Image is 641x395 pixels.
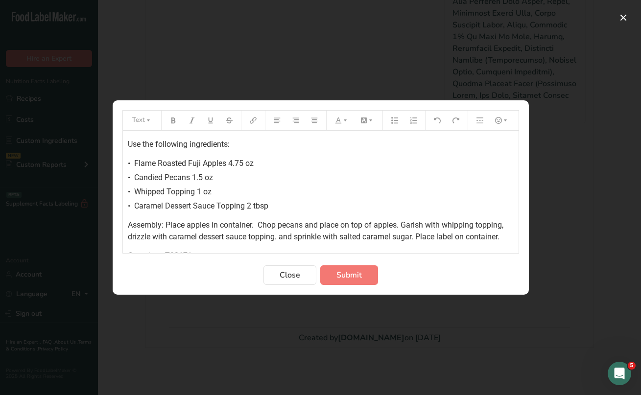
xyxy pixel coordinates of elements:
span: Close [280,269,300,281]
iframe: Intercom live chat [608,362,631,385]
span: Use the following ingredients: [128,139,230,149]
span: Container: T20171 [128,251,192,260]
button: Submit [320,265,378,285]
span: Submit [336,269,362,281]
button: Close [263,265,316,285]
span: Flame Roasted Fuji Apples 4.75 oz [134,159,254,168]
span: Whipped Topping 1 oz [134,187,212,196]
span: Assembly: Place apples in container. Chop pecans and place on top of apples. Garish with whipping... [128,220,505,241]
span: Candied Pecans 1.5 oz [134,173,213,182]
span: Caramel Dessert Sauce Topping 2 tbsp [134,201,268,210]
span: • [128,201,130,210]
span: 5 [628,362,636,370]
span: • [128,187,130,196]
button: Text [127,113,157,128]
span: • [128,173,130,182]
span: • [128,159,130,168]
